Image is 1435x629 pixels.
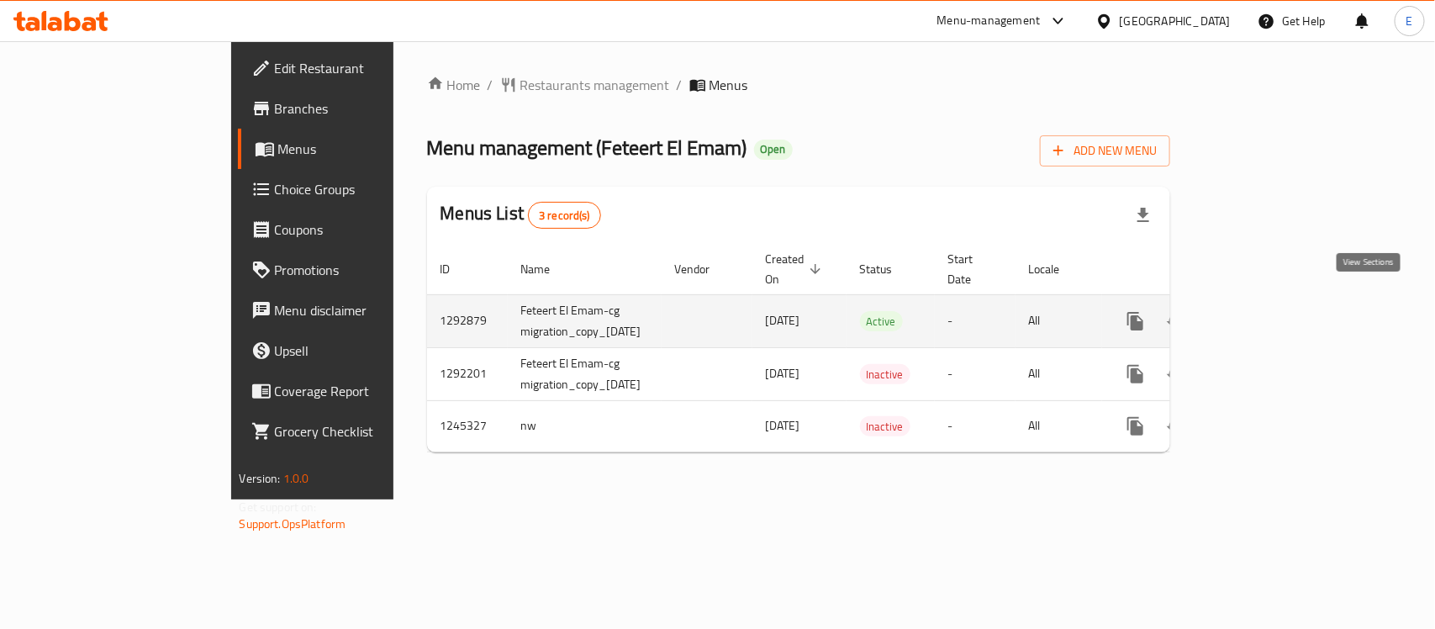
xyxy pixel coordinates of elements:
span: Grocery Checklist [275,421,457,441]
span: Edit Restaurant [275,58,457,78]
span: Menus [278,139,457,159]
span: Menu disclaimer [275,300,457,320]
div: Inactive [860,364,910,384]
span: [DATE] [766,309,800,331]
div: Menu-management [937,11,1041,31]
span: Upsell [275,341,457,361]
td: - [935,294,1016,347]
span: Vendor [675,259,732,279]
span: Inactive [860,365,910,384]
span: Coverage Report [275,381,457,401]
a: Promotions [238,250,471,290]
a: Support.OpsPlatform [240,513,346,535]
div: Inactive [860,416,910,436]
span: Restaurants management [520,75,670,95]
a: Choice Groups [238,169,471,209]
h2: Menus List [441,201,601,229]
span: Locale [1029,259,1082,279]
button: Change Status [1156,354,1196,394]
div: Active [860,311,903,331]
button: more [1116,406,1156,447]
div: Export file [1123,195,1163,235]
div: Total records count [528,202,601,229]
a: Coverage Report [238,371,471,411]
span: Menus [710,75,748,95]
span: Branches [275,98,457,119]
span: Get support on: [240,496,317,518]
span: Start Date [948,249,995,289]
span: Coupons [275,219,457,240]
a: Edit Restaurant [238,48,471,88]
span: Created On [766,249,826,289]
table: enhanced table [427,244,1290,452]
a: Branches [238,88,471,129]
span: Menu management ( Feteert El Emam ) [427,129,747,166]
button: Add New Menu [1040,135,1170,166]
span: Inactive [860,417,910,436]
button: more [1116,354,1156,394]
span: Open [754,142,793,156]
nav: breadcrumb [427,75,1171,95]
span: Active [860,312,903,331]
button: Change Status [1156,406,1196,447]
span: Status [860,259,915,279]
span: [DATE] [766,362,800,384]
span: 3 record(s) [529,208,600,224]
button: Change Status [1156,301,1196,341]
span: Name [521,259,572,279]
span: Choice Groups [275,179,457,199]
a: Grocery Checklist [238,411,471,452]
span: E [1406,12,1413,30]
span: Promotions [275,260,457,280]
li: / [677,75,683,95]
a: Restaurants management [500,75,670,95]
td: Feteert El Emam-cg migration_copy_[DATE] [508,294,662,347]
button: more [1116,301,1156,341]
th: Actions [1102,244,1290,295]
td: - [935,400,1016,452]
span: 1.0.0 [283,468,309,489]
a: Menu disclaimer [238,290,471,330]
td: - [935,347,1016,400]
a: Menus [238,129,471,169]
span: Version: [240,468,281,489]
div: Open [754,140,793,160]
span: ID [441,259,472,279]
div: [GEOGRAPHIC_DATA] [1120,12,1231,30]
td: All [1016,294,1102,347]
td: nw [508,400,662,452]
span: [DATE] [766,415,800,436]
span: Add New Menu [1053,140,1157,161]
td: All [1016,347,1102,400]
a: Upsell [238,330,471,371]
li: / [488,75,493,95]
a: Coupons [238,209,471,250]
td: Feteert El Emam-cg migration_copy_[DATE] [508,347,662,400]
td: All [1016,400,1102,452]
